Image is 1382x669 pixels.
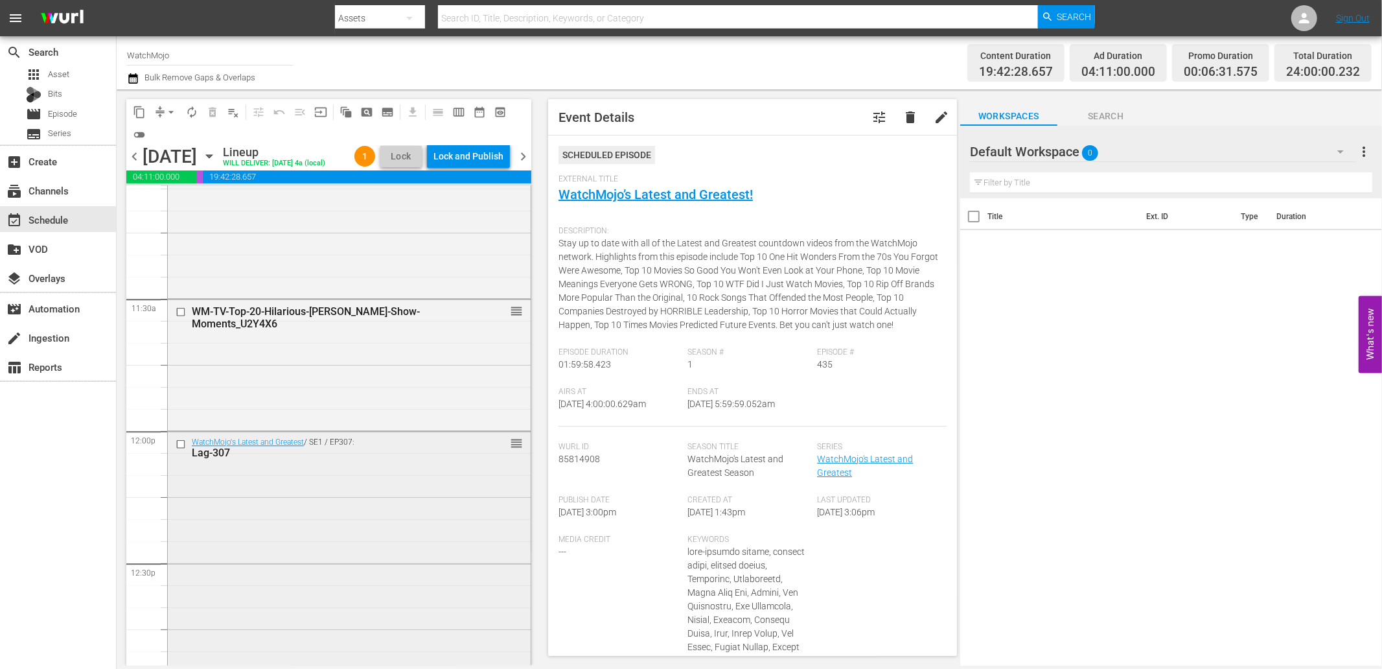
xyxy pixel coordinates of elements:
[381,106,394,119] span: subtitles_outlined
[1357,144,1372,159] span: more_vert
[903,110,918,125] span: delete
[1234,198,1269,235] th: Type
[377,102,398,123] span: Create Series Block
[817,495,940,506] span: Last Updated
[979,65,1053,80] span: 19:42:28.657
[559,238,938,330] span: Stay up to date with all of the Latest and Greatest countdown videos from the WatchMojo network. ...
[688,495,811,506] span: Created At
[244,99,269,124] span: Customize Events
[203,170,531,183] span: 19:42:28.657
[133,106,146,119] span: content_copy
[864,102,895,133] button: tune
[688,347,811,358] span: Season #
[1357,136,1372,167] button: more_vert
[559,174,940,185] span: External Title
[1286,65,1360,80] span: 24:00:00.232
[817,442,940,452] span: Series
[423,99,448,124] span: Day Calendar View
[559,507,616,517] span: [DATE] 3:00pm
[688,359,693,370] span: 1
[1081,47,1155,65] div: Ad Duration
[48,88,62,100] span: Bits
[559,399,646,409] span: [DATE] 4:00:00.629am
[290,102,310,123] span: Fill episodes with ad slates
[448,102,469,123] span: Week Calendar View
[817,507,875,517] span: [DATE] 3:06pm
[143,146,197,167] div: [DATE]
[817,359,833,370] span: 435
[6,213,22,228] span: event_available
[356,102,377,123] span: Create Search Block
[154,106,167,119] span: compress
[6,271,22,287] span: Overlays
[688,387,811,397] span: Ends At
[227,106,240,119] span: playlist_remove_outlined
[165,106,178,119] span: arrow_drop_down
[181,102,202,123] span: Loop Content
[926,102,957,133] button: edit
[559,187,753,202] a: WatchMojo’s Latest and Greatest!
[559,226,940,237] span: Description:
[688,442,811,452] span: Season Title
[6,242,22,257] span: VOD
[150,102,181,123] span: Remove Gaps & Overlaps
[48,127,71,140] span: Series
[1336,13,1370,23] a: Sign Out
[1184,65,1258,80] span: 00:06:31.575
[386,150,417,163] span: Lock
[129,124,150,145] span: 24 hours Lineup View is OFF
[185,106,198,119] span: autorenew_outlined
[970,134,1356,170] div: Default Workspace
[559,146,655,164] div: Scheduled Episode
[331,99,356,124] span: Refresh All Search Blocks
[6,331,22,346] span: Ingestion
[269,102,290,123] span: Revert to Primary Episode
[26,106,41,122] span: Episode
[510,436,523,449] button: reorder
[133,128,146,141] span: toggle_off
[26,87,41,102] div: Bits
[6,154,22,170] span: Create
[6,45,22,60] span: Search
[380,146,422,167] button: Lock
[223,159,325,168] div: WILL DELIVER: [DATE] 4a (local)
[48,68,69,81] span: Asset
[6,301,22,317] span: Automation
[979,47,1053,65] div: Content Duration
[510,304,523,317] button: reorder
[48,108,77,121] span: Episode
[354,151,375,161] span: 1
[1138,198,1234,235] th: Ext. ID
[510,436,523,451] span: reorder
[126,170,196,183] span: 04:11:00.000
[895,102,926,133] button: delete
[360,106,373,119] span: pageview_outlined
[26,67,41,82] span: Asset
[559,495,682,506] span: Publish Date
[433,145,503,168] div: Lock and Publish
[559,110,634,125] span: Event Details
[310,102,331,123] span: Update Metadata from Key Asset
[31,3,93,34] img: ans4CAIJ8jUAAAAAAAAAAAAAAAAAAAAAAAAgQb4GAAAAAAAAAAAAAAAAAAAAAAAAJMjXAAAAAAAAAAAAAAAAAAAAAAAAgAT5G...
[688,535,811,545] span: Keywords
[126,148,143,165] span: chevron_left
[314,106,327,119] span: input
[192,438,464,459] div: / SE1 / EP307:
[934,110,949,125] span: edit
[490,102,511,123] span: View Backup
[129,102,150,123] span: Copy Lineup
[26,126,41,142] span: Series
[473,106,486,119] span: date_range_outlined
[223,102,244,123] span: Clear Lineup
[688,507,746,517] span: [DATE] 1:43pm
[469,102,490,123] span: Month Calendar View
[8,10,23,26] span: menu
[817,347,940,358] span: Episode #
[340,106,352,119] span: auto_awesome_motion_outlined
[427,145,510,168] button: Lock and Publish
[871,110,887,125] span: Customize Event
[1057,108,1155,124] span: Search
[559,442,682,452] span: Wurl Id
[196,170,203,183] span: 00:06:31.575
[515,148,531,165] span: chevron_right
